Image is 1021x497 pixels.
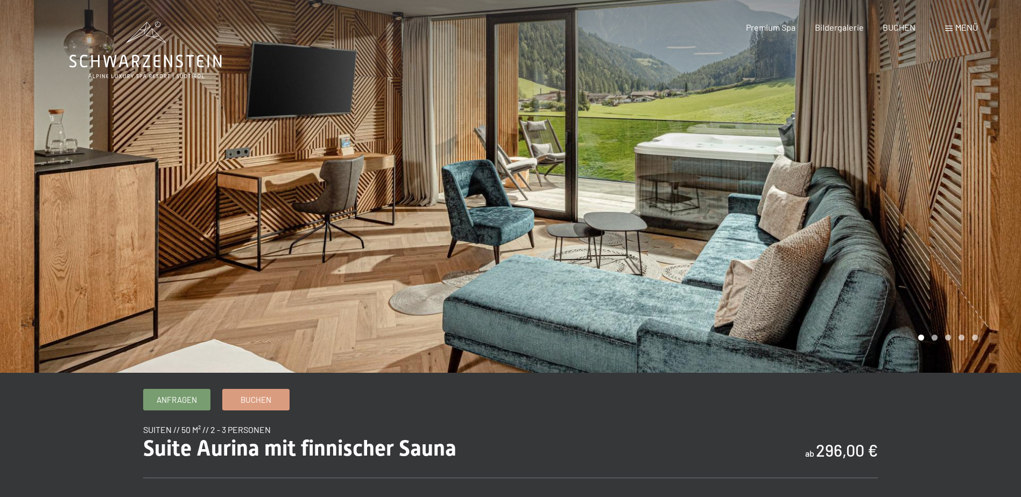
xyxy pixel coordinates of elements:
span: Buchen [241,394,271,406]
span: Suite Aurina mit finnischer Sauna [143,436,456,461]
span: Menü [955,22,978,32]
b: 296,00 € [816,441,878,460]
a: Buchen [223,389,289,410]
a: BUCHEN [883,22,916,32]
a: Premium Spa [746,22,795,32]
span: Anfragen [157,394,197,406]
span: ab [805,448,814,458]
a: Bildergalerie [815,22,864,32]
span: Suiten // 50 m² // 2 - 3 Personen [143,424,271,435]
a: Anfragen [144,389,210,410]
